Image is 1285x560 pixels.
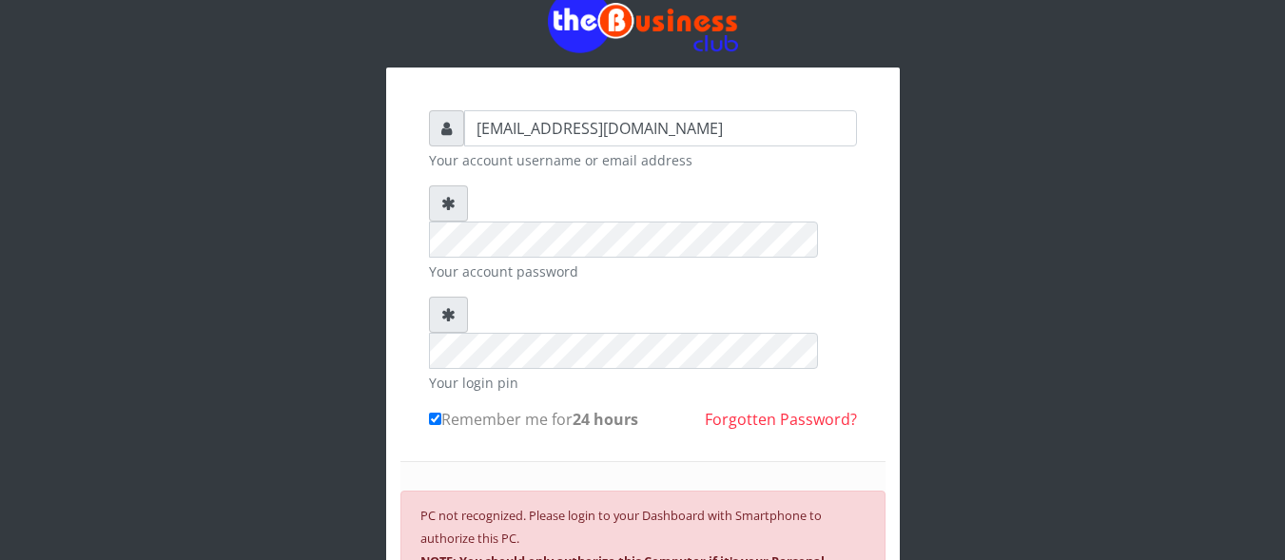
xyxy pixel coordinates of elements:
[429,373,857,393] small: Your login pin
[429,413,441,425] input: Remember me for24 hours
[705,409,857,430] a: Forgotten Password?
[429,261,857,281] small: Your account password
[429,408,638,431] label: Remember me for
[573,409,638,430] b: 24 hours
[464,110,857,146] input: Username or email address
[429,150,857,170] small: Your account username or email address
